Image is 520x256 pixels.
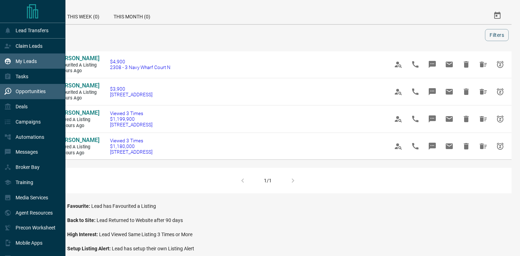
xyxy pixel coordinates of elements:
span: Hide All from Aaron Heard [475,56,492,73]
a: Viewed 3 Times$1,180,000[STREET_ADDRESS] [110,138,152,155]
span: $4,900 [110,59,171,64]
a: [PERSON_NAME] [57,55,99,62]
div: This Week (0) [60,7,106,24]
span: Lead has setup their own Listing Alert [112,246,194,251]
span: $1,180,000 [110,143,152,149]
span: Hide All from Shannon Thomas [475,110,492,127]
span: [STREET_ADDRESS] [110,149,152,155]
div: This Month (0) [106,7,157,24]
div: 1/1 [264,178,272,183]
a: Viewed 3 Times$1,199,900[STREET_ADDRESS] [110,110,152,127]
span: Snooze [492,138,509,155]
span: Setup Listing Alert [67,246,112,251]
span: Email [441,138,458,155]
span: Call [407,83,424,100]
span: Favourite [67,203,91,209]
span: 20 hours ago [57,150,99,156]
span: Hide All from Shannon Thomas [475,138,492,155]
a: $4,9002308 - 3 Navy Wharf Court N [110,59,171,70]
span: $3,900 [110,86,152,92]
span: View Profile [390,83,407,100]
span: Lead Returned to Website after 90 days [97,217,183,223]
span: Viewed a Listing [57,144,99,150]
span: View Profile [390,138,407,155]
a: [PERSON_NAME] [57,82,99,90]
button: Select Date Range [489,7,506,24]
span: 2308 - 3 Navy Wharf Court N [110,64,171,70]
span: Message [424,110,441,127]
span: Message [424,138,441,155]
span: Hide [458,110,475,127]
span: Message [424,56,441,73]
span: 2 hours ago [57,68,99,74]
a: [PERSON_NAME] [57,137,99,144]
span: View Profile [390,56,407,73]
span: Snooze [492,83,509,100]
span: Back to Site [67,217,97,223]
span: Call [407,138,424,155]
span: [STREET_ADDRESS] [110,92,152,97]
span: Favourited a Listing [57,90,99,96]
a: $3,900[STREET_ADDRESS] [110,86,152,97]
span: Hide [458,138,475,155]
button: Filters [485,29,509,41]
a: [PERSON_NAME] [57,109,99,117]
span: Hide [458,83,475,100]
span: Favourited a Listing [57,62,99,68]
span: View Profile [390,110,407,127]
span: Hide [458,56,475,73]
span: Message [424,83,441,100]
span: Hide All from Aaron Heard [475,83,492,100]
span: [PERSON_NAME] [57,137,99,143]
span: High Interest [67,232,99,237]
span: Snooze [492,110,509,127]
span: Email [441,110,458,127]
span: 2 hours ago [57,95,99,101]
span: Call [407,110,424,127]
span: Call [407,56,424,73]
span: [PERSON_NAME] [57,109,99,116]
span: [STREET_ADDRESS] [110,122,152,127]
span: Viewed 3 Times [110,110,152,116]
span: Lead Viewed Same Listing 3 Times or More [99,232,192,237]
span: Lead has Favourited a Listing [91,203,156,209]
span: $1,199,900 [110,116,152,122]
span: Snooze [492,56,509,73]
span: Email [441,83,458,100]
span: Viewed a Listing [57,117,99,123]
span: Email [441,56,458,73]
span: 20 hours ago [57,123,99,129]
span: Viewed 3 Times [110,138,152,143]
